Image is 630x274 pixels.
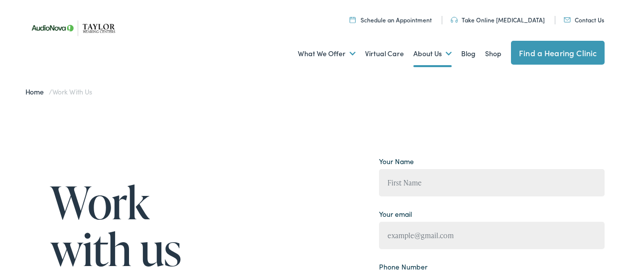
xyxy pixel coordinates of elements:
[379,156,414,167] label: Your Name
[25,87,49,96] a: Home
[413,35,452,72] a: About Us
[564,17,571,22] img: utility icon
[451,15,545,24] a: Take Online [MEDICAL_DATA]
[379,222,605,249] input: example@gmail.com
[365,35,404,72] a: Virtual Care
[52,87,92,96] span: Work With Us
[451,17,458,23] img: utility icon
[485,35,502,72] a: Shop
[350,15,432,24] a: Schedule an Appointment
[379,209,412,219] label: Your email
[298,35,356,72] a: What We Offer
[350,16,356,23] img: utility icon
[25,87,92,96] span: /
[379,169,605,196] input: First Name
[50,179,254,272] h1: Work with us
[511,41,605,65] a: Find a Hearing Clinic
[564,15,604,24] a: Contact Us
[379,262,427,272] label: Phone Number
[461,35,476,72] a: Blog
